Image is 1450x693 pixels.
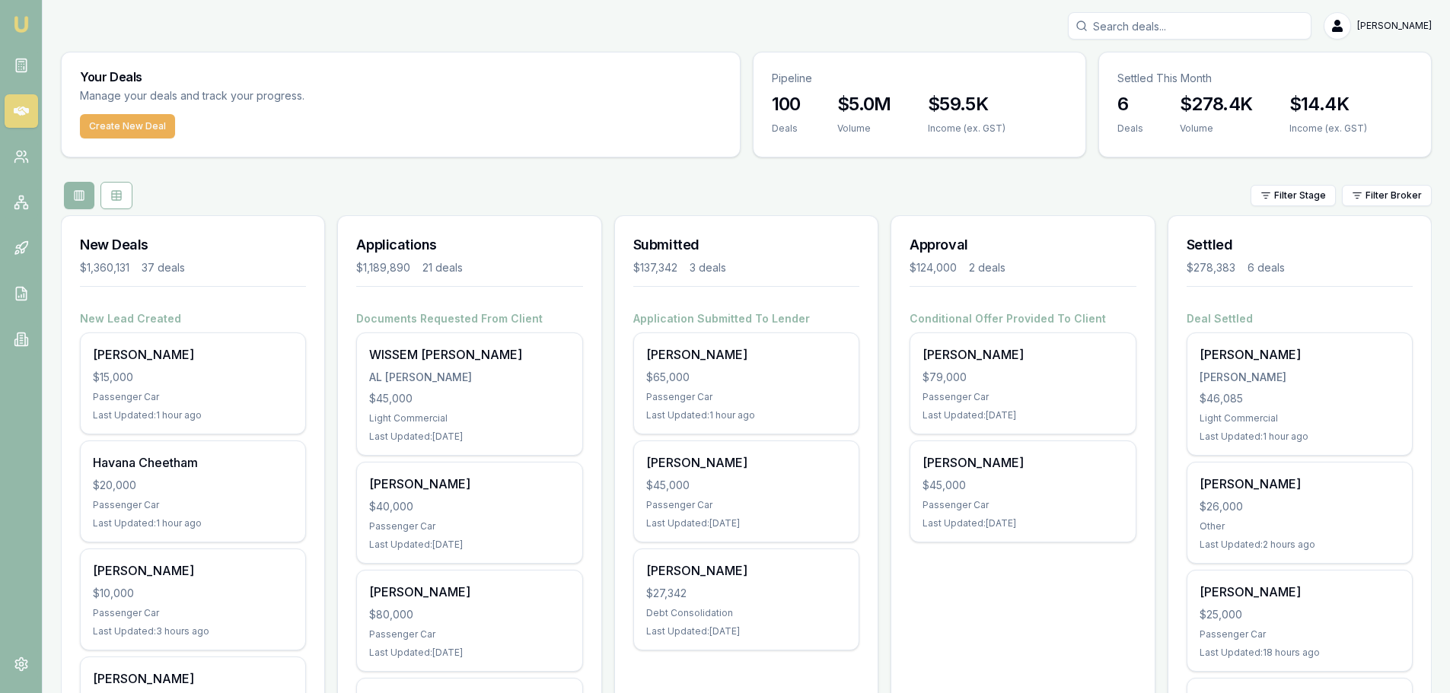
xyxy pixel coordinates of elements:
[93,391,293,403] div: Passenger Car
[923,370,1123,385] div: $79,000
[93,517,293,529] div: Last Updated: 1 hour ago
[1274,189,1326,202] span: Filter Stage
[80,114,175,138] button: Create New Deal
[369,475,569,493] div: [PERSON_NAME]
[80,311,306,326] h4: New Lead Created
[1251,185,1336,206] button: Filter Stage
[646,561,846,580] div: [PERSON_NAME]
[633,260,677,275] div: $137,342
[923,517,1123,529] div: Last Updated: [DATE]
[1289,122,1367,135] div: Income (ex. GST)
[1248,260,1285,275] div: 6 deals
[1187,234,1413,256] h3: Settled
[93,370,293,385] div: $15,000
[923,499,1123,511] div: Passenger Car
[646,345,846,364] div: [PERSON_NAME]
[646,517,846,529] div: Last Updated: [DATE]
[1200,345,1400,364] div: [PERSON_NAME]
[93,561,293,580] div: [PERSON_NAME]
[837,92,891,116] h3: $5.0M
[646,478,846,493] div: $45,000
[1289,92,1367,116] h3: $14.4K
[93,499,293,511] div: Passenger Car
[369,583,569,601] div: [PERSON_NAME]
[80,87,470,105] p: Manage your deals and track your progress.
[1200,647,1400,659] div: Last Updated: 18 hours ago
[837,122,891,135] div: Volume
[93,586,293,601] div: $10,000
[1117,92,1143,116] h3: 6
[80,234,306,256] h3: New Deals
[93,607,293,619] div: Passenger Car
[633,234,859,256] h3: Submitted
[369,412,569,424] div: Light Commercial
[356,234,582,256] h3: Applications
[1366,189,1422,202] span: Filter Broker
[633,311,859,326] h4: Application Submitted To Lender
[369,499,569,514] div: $40,000
[369,391,569,406] div: $45,000
[93,453,293,472] div: Havana Cheetham
[772,122,801,135] div: Deals
[969,260,1005,275] div: 2 deals
[1200,391,1400,406] div: $46,085
[772,71,1067,86] p: Pipeline
[80,260,129,275] div: $1,360,131
[356,260,410,275] div: $1,189,890
[923,453,1123,472] div: [PERSON_NAME]
[928,122,1005,135] div: Income (ex. GST)
[928,92,1005,116] h3: $59.5K
[923,409,1123,421] div: Last Updated: [DATE]
[646,409,846,421] div: Last Updated: 1 hour ago
[142,260,185,275] div: 37 deals
[646,453,846,472] div: [PERSON_NAME]
[1200,499,1400,514] div: $26,000
[1200,412,1400,424] div: Light Commercial
[1200,628,1400,641] div: Passenger Car
[369,520,569,532] div: Passenger Car
[1200,370,1400,385] div: [PERSON_NAME]
[369,539,569,551] div: Last Updated: [DATE]
[1180,122,1253,135] div: Volume
[910,311,1136,326] h4: Conditional Offer Provided To Client
[1200,583,1400,601] div: [PERSON_NAME]
[1200,607,1400,622] div: $25,000
[1357,20,1432,32] span: [PERSON_NAME]
[369,370,569,385] div: AL [PERSON_NAME]
[923,478,1123,493] div: $45,000
[646,586,846,601] div: $27,342
[1068,12,1311,40] input: Search deals
[422,260,463,275] div: 21 deals
[369,628,569,641] div: Passenger Car
[923,345,1123,364] div: [PERSON_NAME]
[93,345,293,364] div: [PERSON_NAME]
[1187,260,1235,275] div: $278,383
[1200,475,1400,493] div: [PERSON_NAME]
[1342,185,1432,206] button: Filter Broker
[93,625,293,637] div: Last Updated: 3 hours ago
[646,625,846,637] div: Last Updated: [DATE]
[690,260,726,275] div: 3 deals
[910,260,957,275] div: $124,000
[93,478,293,493] div: $20,000
[1187,311,1413,326] h4: Deal Settled
[369,431,569,443] div: Last Updated: [DATE]
[369,647,569,659] div: Last Updated: [DATE]
[1117,122,1143,135] div: Deals
[12,15,30,33] img: emu-icon-u.png
[910,234,1136,256] h3: Approval
[93,669,293,688] div: [PERSON_NAME]
[1200,431,1400,443] div: Last Updated: 1 hour ago
[1200,520,1400,532] div: Other
[772,92,801,116] h3: 100
[1180,92,1253,116] h3: $278.4K
[1117,71,1413,86] p: Settled This Month
[93,409,293,421] div: Last Updated: 1 hour ago
[646,370,846,385] div: $65,000
[923,391,1123,403] div: Passenger Car
[80,71,722,83] h3: Your Deals
[369,345,569,364] div: WISSEM [PERSON_NAME]
[369,607,569,622] div: $80,000
[646,391,846,403] div: Passenger Car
